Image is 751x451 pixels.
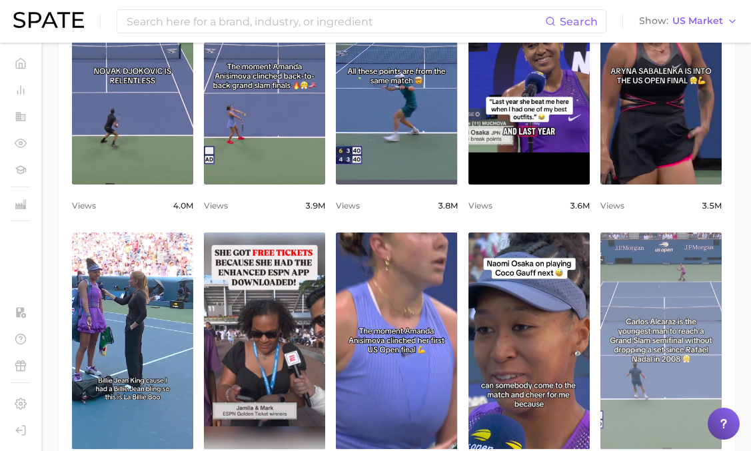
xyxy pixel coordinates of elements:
[204,198,228,214] span: Views
[560,15,598,28] span: Search
[468,198,492,214] span: Views
[173,198,193,214] span: 4.0m
[11,420,31,440] a: Log out. Currently logged in with e-mail marissa.callender@digitas.com.
[336,198,360,214] span: Views
[72,198,96,214] span: Views
[639,17,668,25] span: Show
[13,12,84,28] img: SPATE
[125,10,545,33] input: Search here for a brand, industry, or ingredient
[600,198,624,214] span: Views
[636,13,741,30] button: ShowUS Market
[570,198,590,214] span: 3.6m
[438,198,458,214] span: 3.8m
[702,198,722,214] span: 3.5m
[305,198,325,214] span: 3.9m
[672,17,723,25] span: US Market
